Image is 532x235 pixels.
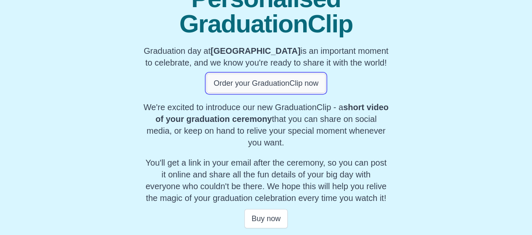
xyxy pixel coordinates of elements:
[244,209,288,228] button: Buy now
[143,157,389,204] p: You'll get a link in your email after the ceremony, so you can post it online and share all the f...
[211,46,301,55] b: [GEOGRAPHIC_DATA]
[143,101,389,148] p: We're excited to introduce our new GraduationClip - a that you can share on social media, or keep...
[206,74,326,93] button: Order your GraduationClip now
[143,45,389,69] p: Graduation day at is an important moment to celebrate, and we know you're ready to share it with ...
